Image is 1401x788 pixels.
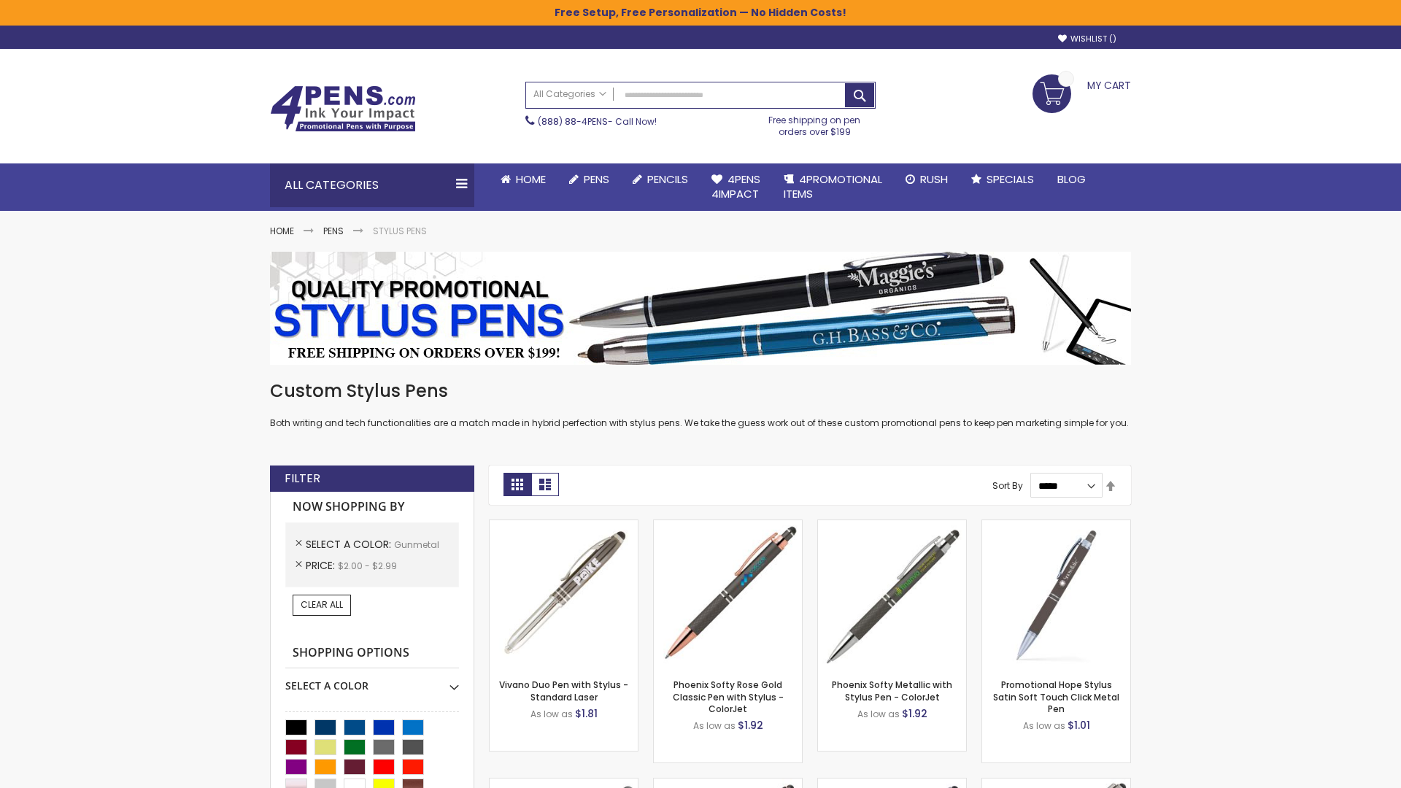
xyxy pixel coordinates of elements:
[902,706,927,721] span: $1.92
[285,638,459,669] strong: Shopping Options
[920,171,948,187] span: Rush
[270,252,1131,365] img: Stylus Pens
[323,225,344,237] a: Pens
[516,171,546,187] span: Home
[960,163,1046,196] a: Specials
[693,719,736,732] span: As low as
[533,88,606,100] span: All Categories
[285,492,459,522] strong: Now Shopping by
[982,519,1130,532] a: Promotional Hope Stylus Satin Soft Touch Click Metal Pen-Gunmetal
[818,519,966,532] a: Phoenix Softy Metallic with Stylus Pen - ColorJet-Gunmetal
[270,379,1131,403] h1: Custom Stylus Pens
[503,473,531,496] strong: Grid
[772,163,894,211] a: 4PROMOTIONALITEMS
[987,171,1034,187] span: Specials
[894,163,960,196] a: Rush
[1058,34,1116,45] a: Wishlist
[530,708,573,720] span: As low as
[489,163,557,196] a: Home
[1023,719,1065,732] span: As low as
[285,471,320,487] strong: Filter
[711,171,760,201] span: 4Pens 4impact
[499,679,628,703] a: Vivano Duo Pen with Stylus - Standard Laser
[982,520,1130,668] img: Promotional Hope Stylus Satin Soft Touch Click Metal Pen-Gunmetal
[654,519,802,532] a: Phoenix Softy Rose Gold Classic Pen with Stylus - ColorJet-Gunmetal
[306,537,394,552] span: Select A Color
[373,225,427,237] strong: Stylus Pens
[993,679,1119,714] a: Promotional Hope Stylus Satin Soft Touch Click Metal Pen
[270,85,416,132] img: 4Pens Custom Pens and Promotional Products
[784,171,882,201] span: 4PROMOTIONAL ITEMS
[1046,163,1097,196] a: Blog
[584,171,609,187] span: Pens
[818,520,966,668] img: Phoenix Softy Metallic with Stylus Pen - ColorJet-Gunmetal
[575,706,598,721] span: $1.81
[754,109,876,138] div: Free shipping on pen orders over $199
[992,479,1023,492] label: Sort By
[647,171,688,187] span: Pencils
[738,718,763,733] span: $1.92
[526,82,614,107] a: All Categories
[270,225,294,237] a: Home
[306,558,338,573] span: Price
[293,595,351,615] a: Clear All
[301,598,343,611] span: Clear All
[490,519,638,532] a: Vivano Duo Pen with Stylus - Standard Laser-Gunmetal
[538,115,608,128] a: (888) 88-4PENS
[700,163,772,211] a: 4Pens4impact
[857,708,900,720] span: As low as
[394,538,439,551] span: Gunmetal
[832,679,952,703] a: Phoenix Softy Metallic with Stylus Pen - ColorJet
[654,520,802,668] img: Phoenix Softy Rose Gold Classic Pen with Stylus - ColorJet-Gunmetal
[621,163,700,196] a: Pencils
[270,163,474,207] div: All Categories
[285,668,459,693] div: Select A Color
[538,115,657,128] span: - Call Now!
[673,679,784,714] a: Phoenix Softy Rose Gold Classic Pen with Stylus - ColorJet
[557,163,621,196] a: Pens
[1057,171,1086,187] span: Blog
[338,560,397,572] span: $2.00 - $2.99
[1068,718,1090,733] span: $1.01
[490,520,638,668] img: Vivano Duo Pen with Stylus - Standard Laser-Gunmetal
[270,379,1131,430] div: Both writing and tech functionalities are a match made in hybrid perfection with stylus pens. We ...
